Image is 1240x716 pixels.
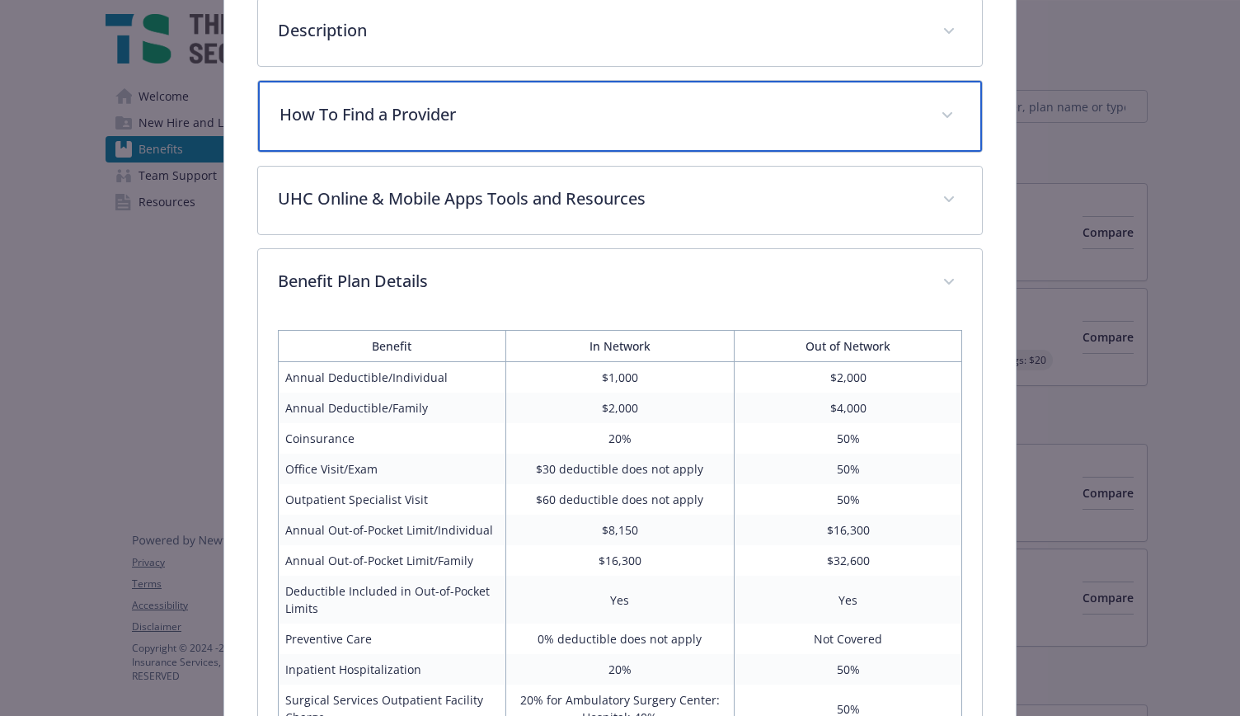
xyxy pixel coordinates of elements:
[734,545,962,576] td: $32,600
[258,167,983,234] div: UHC Online & Mobile Apps Tools and Resources
[734,331,962,362] th: Out of Network
[278,423,506,454] td: Coinsurance
[734,393,962,423] td: $4,000
[734,515,962,545] td: $16,300
[734,423,962,454] td: 50%
[278,545,506,576] td: Annual Out-of-Pocket Limit/Family
[278,269,923,294] p: Benefit Plan Details
[278,393,506,423] td: Annual Deductible/Family
[734,654,962,685] td: 50%
[278,484,506,515] td: Outpatient Specialist Visit
[506,515,735,545] td: $8,150
[734,576,962,624] td: Yes
[506,454,735,484] td: $30 deductible does not apply
[506,423,735,454] td: 20%
[278,362,506,393] td: Annual Deductible/Individual
[278,624,506,654] td: Preventive Care
[506,362,735,393] td: $1,000
[506,654,735,685] td: 20%
[734,362,962,393] td: $2,000
[278,654,506,685] td: Inpatient Hospitalization
[506,624,735,654] td: 0% deductible does not apply
[506,331,735,362] th: In Network
[506,545,735,576] td: $16,300
[278,576,506,624] td: Deductible Included in Out-of-Pocket Limits
[278,515,506,545] td: Annual Out-of-Pocket Limit/Individual
[734,454,962,484] td: 50%
[734,484,962,515] td: 50%
[506,576,735,624] td: Yes
[506,484,735,515] td: $60 deductible does not apply
[278,186,923,211] p: UHC Online & Mobile Apps Tools and Resources
[258,249,983,317] div: Benefit Plan Details
[506,393,735,423] td: $2,000
[278,18,923,43] p: Description
[258,81,983,152] div: How To Find a Provider
[278,454,506,484] td: Office Visit/Exam
[278,331,506,362] th: Benefit
[279,102,922,127] p: How To Find a Provider
[734,624,962,654] td: Not Covered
